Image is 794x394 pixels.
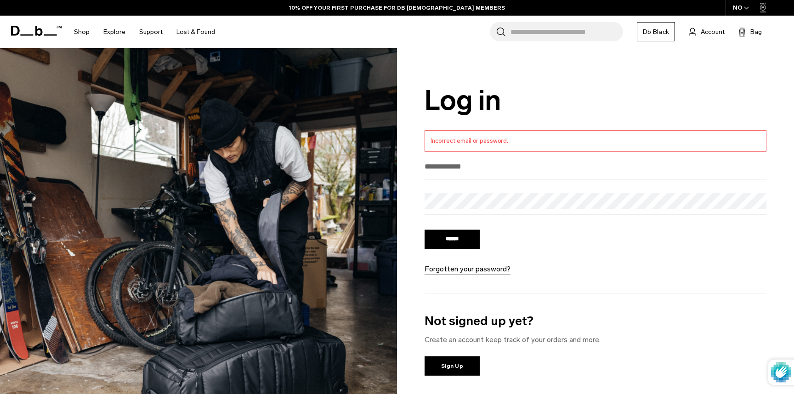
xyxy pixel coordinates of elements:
h1: Log in [425,85,766,116]
a: Account [689,26,725,37]
a: Shop [74,16,90,48]
span: Account [701,27,725,37]
button: Bag [738,26,762,37]
h3: Not signed up yet? [425,312,766,331]
li: Incorrect email or password. [431,136,760,146]
img: Protected by hCaptcha [771,360,791,385]
p: Create an account keep track of your orders and more. [425,334,766,345]
a: Support [139,16,163,48]
a: Db Black [637,22,675,41]
a: Explore [103,16,125,48]
a: Lost & Found [176,16,215,48]
span: Bag [750,27,762,37]
a: 10% OFF YOUR FIRST PURCHASE FOR DB [DEMOGRAPHIC_DATA] MEMBERS [289,4,505,12]
a: Forgotten your password? [425,264,510,275]
a: Sign Up [425,356,480,376]
nav: Main Navigation [67,16,222,48]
